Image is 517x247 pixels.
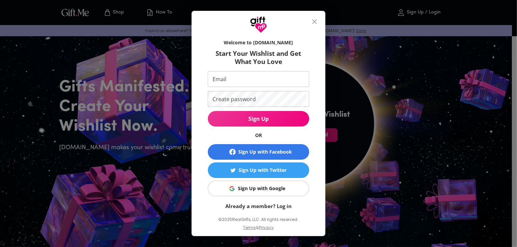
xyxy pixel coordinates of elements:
[250,16,267,33] img: GiftMe Logo
[256,224,259,237] p: &
[208,115,309,122] span: Sign Up
[239,166,287,174] div: Sign Up with Twitter
[259,225,274,230] a: Privacy
[208,181,309,196] button: Sign Up with GoogleSign Up with Google
[208,39,309,46] h6: Welcome to [DOMAIN_NAME]
[208,144,309,160] button: Sign Up with Facebook
[225,203,292,209] a: Already a member? Log in
[306,14,323,30] button: close
[230,168,236,173] img: Sign Up with Twitter
[208,215,309,224] p: © 2025 RealGifts, LLC. All rights reserved.
[229,186,235,191] img: Sign Up with Google
[208,49,309,66] h6: Start Your Wishlist and Get What You Love
[208,111,309,127] button: Sign Up
[208,132,309,139] h6: OR
[208,162,309,178] button: Sign Up with TwitterSign Up with Twitter
[238,185,285,192] div: Sign Up with Google
[243,225,256,230] a: Terms
[239,148,292,156] div: Sign Up with Facebook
